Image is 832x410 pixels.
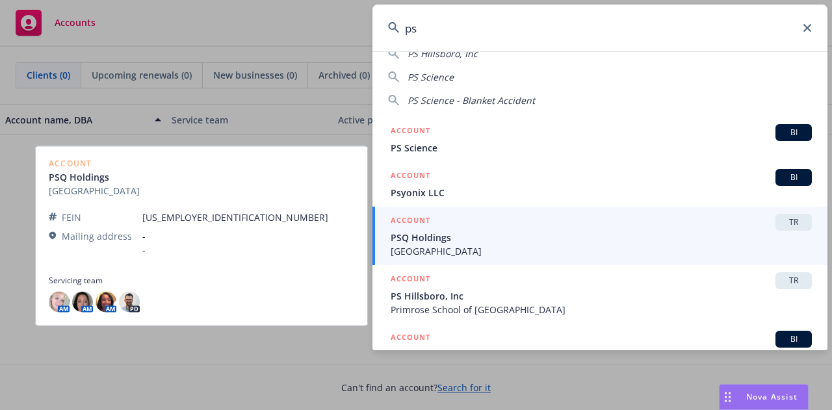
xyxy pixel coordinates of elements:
span: Primrose School of [GEOGRAPHIC_DATA] [391,303,812,316]
span: PsiQuantum, Corp. [391,348,812,361]
span: PSQ Holdings [391,231,812,244]
h5: ACCOUNT [391,331,430,346]
input: Search... [372,5,827,51]
h5: ACCOUNT [391,124,430,140]
span: PS Science [408,71,454,83]
a: ACCOUNTTRPS Hillsboro, IncPrimrose School of [GEOGRAPHIC_DATA] [372,265,827,324]
span: TR [781,216,807,228]
span: PS Science - Blanket Accident [408,94,535,107]
button: Nova Assist [719,384,809,410]
a: ACCOUNTBIPsyonix LLC [372,162,827,207]
span: Psyonix LLC [391,186,812,199]
a: ACCOUNTTRPSQ Holdings[GEOGRAPHIC_DATA] [372,207,827,265]
span: Nova Assist [746,391,798,402]
span: BI [781,172,807,183]
span: [GEOGRAPHIC_DATA] [391,244,812,258]
span: BI [781,333,807,345]
span: BI [781,127,807,138]
h5: ACCOUNT [391,214,430,229]
span: PS Hillsboro, Inc [391,289,812,303]
span: TR [781,275,807,287]
a: ACCOUNTBIPsiQuantum, Corp. [372,324,827,368]
span: PS Science [391,141,812,155]
h5: ACCOUNT [391,169,430,185]
a: ACCOUNTBIPS Science [372,117,827,162]
h5: ACCOUNT [391,272,430,288]
div: Drag to move [720,385,736,409]
span: PS Hillsboro, Inc [408,47,478,60]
